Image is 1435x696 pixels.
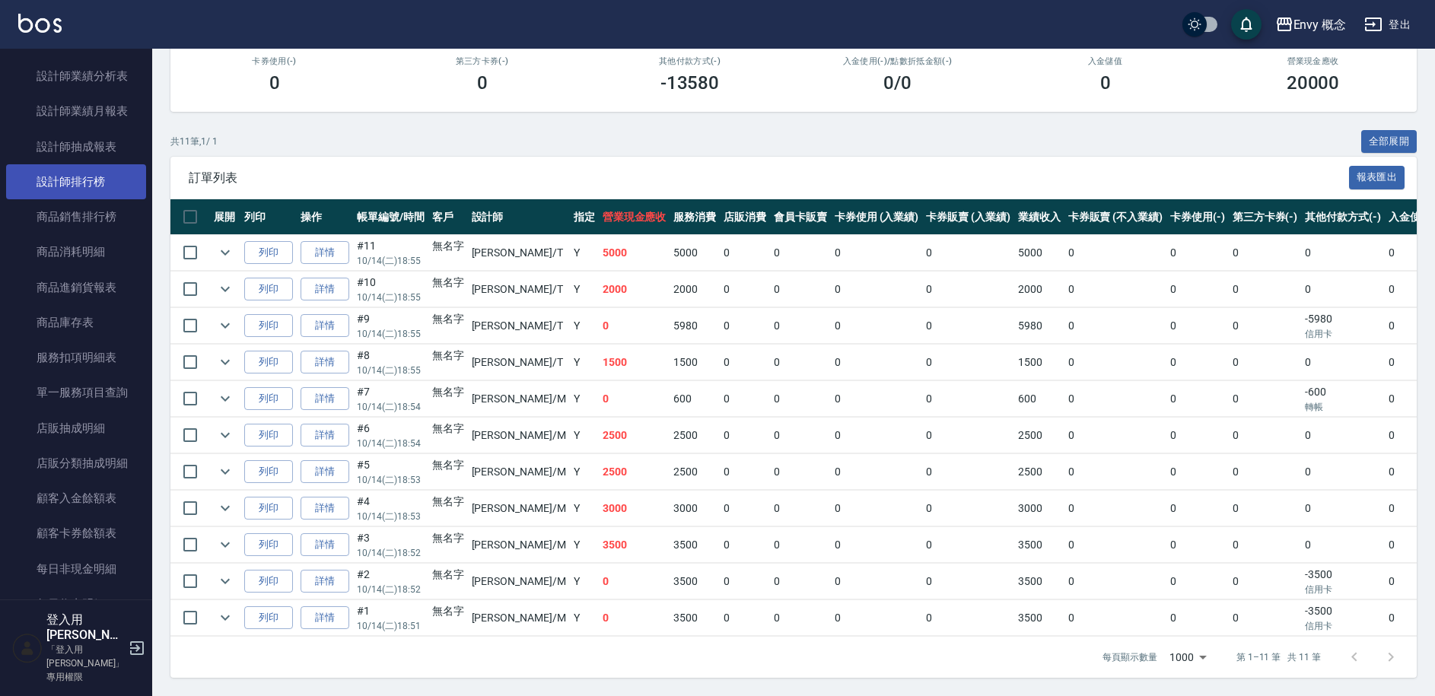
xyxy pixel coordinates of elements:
[6,59,146,94] a: 設計師業績分析表
[214,424,237,447] button: expand row
[357,254,425,268] p: 10/14 (二) 18:55
[6,516,146,551] a: 顧客卡券餘額表
[468,199,570,235] th: 設計師
[1100,72,1111,94] h3: 0
[720,454,770,490] td: 0
[1287,72,1340,94] h3: 20000
[670,600,720,636] td: 3500
[46,643,124,684] p: 「登入用[PERSON_NAME]」專用權限
[1229,527,1302,563] td: 0
[301,533,349,557] a: 詳情
[599,527,670,563] td: 3500
[720,564,770,599] td: 0
[1064,345,1166,380] td: 0
[1293,15,1347,34] div: Envy 概念
[6,375,146,410] a: 單一服務項目查詢
[599,272,670,307] td: 2000
[1166,308,1229,344] td: 0
[720,345,770,380] td: 0
[214,606,237,629] button: expand row
[214,460,237,483] button: expand row
[1064,272,1166,307] td: 0
[1166,272,1229,307] td: 0
[831,272,923,307] td: 0
[1301,418,1385,453] td: 0
[1014,235,1064,271] td: 5000
[468,345,570,380] td: [PERSON_NAME] /T
[1236,650,1321,664] p: 第 1–11 筆 共 11 筆
[1064,199,1166,235] th: 卡券販賣 (不入業績)
[670,454,720,490] td: 2500
[1269,9,1353,40] button: Envy 概念
[831,454,923,490] td: 0
[428,199,468,235] th: 客戶
[770,235,831,271] td: 0
[599,454,670,490] td: 2500
[1301,491,1385,526] td: 0
[922,564,1014,599] td: 0
[1301,345,1385,380] td: 0
[189,170,1349,186] span: 訂單列表
[1014,491,1064,526] td: 3000
[297,199,353,235] th: 操作
[269,72,280,94] h3: 0
[770,199,831,235] th: 會員卡販賣
[770,308,831,344] td: 0
[353,527,428,563] td: #3
[432,530,464,546] div: 無名字
[570,418,599,453] td: Y
[244,351,293,374] button: 列印
[357,619,425,633] p: 10/14 (二) 18:51
[720,527,770,563] td: 0
[214,241,237,264] button: expand row
[922,235,1014,271] td: 0
[301,497,349,520] a: 詳情
[301,606,349,630] a: 詳情
[214,278,237,300] button: expand row
[244,278,293,301] button: 列印
[468,272,570,307] td: [PERSON_NAME] /T
[570,345,599,380] td: Y
[670,272,720,307] td: 2000
[670,418,720,453] td: 2500
[1301,454,1385,490] td: 0
[468,454,570,490] td: [PERSON_NAME] /M
[1229,564,1302,599] td: 0
[1301,235,1385,271] td: 0
[468,527,570,563] td: [PERSON_NAME] /M
[357,437,425,450] p: 10/14 (二) 18:54
[210,199,240,235] th: 展開
[660,72,720,94] h3: -13580
[244,460,293,484] button: 列印
[1301,308,1385,344] td: -5980
[353,454,428,490] td: #5
[770,491,831,526] td: 0
[1014,199,1064,235] th: 業績收入
[770,345,831,380] td: 0
[353,199,428,235] th: 帳單編號/時間
[1361,130,1417,154] button: 全部展開
[1064,381,1166,417] td: 0
[1305,619,1381,633] p: 信用卡
[720,381,770,417] td: 0
[301,424,349,447] a: 詳情
[1166,600,1229,636] td: 0
[357,583,425,596] p: 10/14 (二) 18:52
[432,457,464,473] div: 無名字
[301,460,349,484] a: 詳情
[353,600,428,636] td: #1
[357,327,425,341] p: 10/14 (二) 18:55
[1301,527,1385,563] td: 0
[353,308,428,344] td: #9
[599,491,670,526] td: 3000
[396,56,568,66] h2: 第三方卡券(-)
[301,241,349,265] a: 詳情
[1301,272,1385,307] td: 0
[599,564,670,599] td: 0
[599,345,670,380] td: 1500
[1166,564,1229,599] td: 0
[770,272,831,307] td: 0
[1301,564,1385,599] td: -3500
[1166,381,1229,417] td: 0
[1227,56,1398,66] h2: 營業現金應收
